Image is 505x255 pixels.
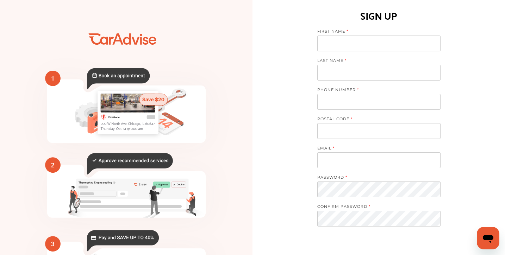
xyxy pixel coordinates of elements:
[317,58,434,65] label: LAST NAME
[477,227,499,249] iframe: Button to launch messaging window
[317,204,434,211] label: CONFIRM PASSWORD
[360,7,397,24] h1: SIGN UP
[317,116,434,123] label: POSTAL CODE
[317,175,434,181] label: PASSWORD
[317,29,434,36] label: FIRST NAME
[317,146,434,152] label: EMAIL
[317,87,434,94] label: PHONE NUMBER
